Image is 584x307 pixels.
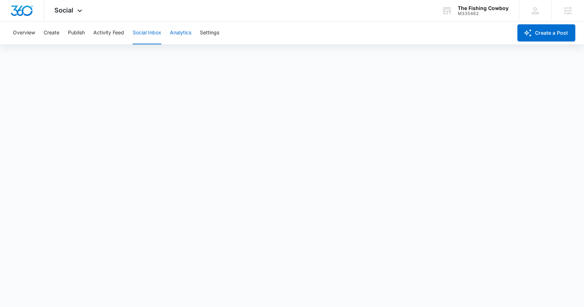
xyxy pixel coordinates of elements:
button: Settings [200,21,219,44]
button: Activity Feed [93,21,124,44]
div: account id [458,11,509,16]
button: Create a Post [517,24,575,42]
button: Analytics [170,21,191,44]
div: account name [458,5,509,11]
span: Social [55,6,74,14]
button: Social Inbox [133,21,161,44]
button: Create [44,21,59,44]
button: Publish [68,21,85,44]
button: Overview [13,21,35,44]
